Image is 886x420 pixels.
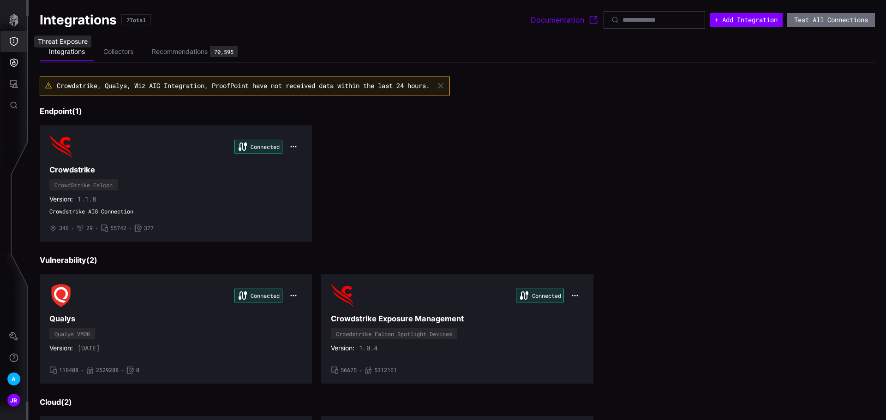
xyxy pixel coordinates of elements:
[40,12,117,28] h1: Integrations
[0,368,27,390] button: A
[234,140,282,154] div: Connected
[49,314,302,324] h3: Qualys
[359,367,362,374] span: •
[59,225,69,232] span: 346
[331,284,354,307] img: Crowdstrike Falcon Spotlight Devices
[10,396,18,405] span: JR
[136,367,139,374] span: 0
[40,106,875,116] h3: Endpoint ( 1 )
[40,43,94,61] li: Integrations
[59,367,78,374] span: 118408
[34,35,91,47] div: Threat Exposure
[49,284,72,307] img: Qualys VMDR
[126,17,146,23] div: 7 Total
[78,344,100,352] span: [DATE]
[96,367,119,374] span: 2529288
[110,225,126,232] span: 55742
[214,49,233,54] div: 70,595
[359,344,377,352] span: 1.0.4
[54,182,113,188] div: CrowdStrike Falcon
[710,13,783,27] button: + Add Integration
[49,135,72,158] img: CrowdStrike Falcon
[49,344,73,352] span: Version:
[331,314,584,324] h3: Crowdstrike Exposure Management
[94,43,143,61] li: Collectors
[516,289,564,302] div: Connected
[129,225,132,232] span: •
[374,367,397,374] span: 5312161
[336,331,452,337] div: Crowdstrike Falcon Spotlight Devices
[49,208,302,215] span: Crowdstrike AIG Connection
[0,390,27,411] button: JR
[86,225,93,232] span: 29
[12,374,16,384] span: A
[234,289,282,302] div: Connected
[121,367,124,374] span: •
[531,14,599,25] a: Documentation
[40,397,875,407] h3: Cloud ( 2 )
[71,225,74,232] span: •
[331,344,354,352] span: Version:
[81,367,84,374] span: •
[49,195,73,203] span: Version:
[787,13,875,27] button: Test All Connections
[54,331,90,337] div: Qualys VMDR
[341,367,357,374] span: 56675
[57,81,430,90] span: Crowdstrike, Qualys, Wiz AIG Integration, ProofPoint have not received data within the last 24 ho...
[40,255,875,265] h3: Vulnerability ( 2 )
[49,165,302,175] h3: Crowdstrike
[95,225,98,232] span: •
[144,225,154,232] span: 377
[78,195,96,203] span: 1.1.8
[152,47,208,56] div: Recommendations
